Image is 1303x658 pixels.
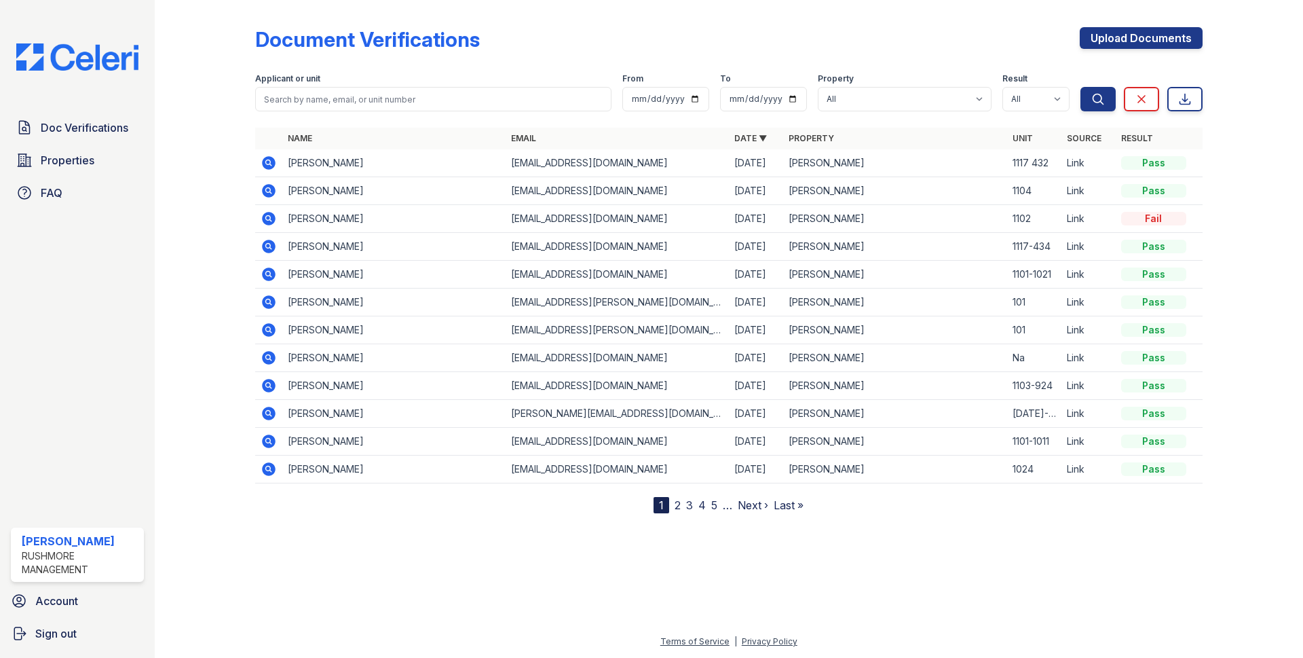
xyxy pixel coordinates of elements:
td: 1101-1021 [1007,261,1061,289]
label: To [720,73,731,84]
div: Pass [1121,351,1186,365]
td: [DATE] [729,344,783,372]
td: Link [1061,289,1116,316]
td: [DATE] [729,372,783,400]
td: 1103-924 [1007,372,1061,400]
div: Pass [1121,407,1186,420]
td: [PERSON_NAME] [282,372,506,400]
td: [PERSON_NAME] [282,233,506,261]
td: Link [1061,261,1116,289]
td: [PERSON_NAME] [783,372,1006,400]
div: [PERSON_NAME] [22,533,138,549]
div: Pass [1121,379,1186,392]
td: [PERSON_NAME] [282,177,506,205]
span: Properties [41,152,94,168]
a: 2 [675,498,681,512]
td: [DATE] [729,428,783,456]
div: Pass [1121,462,1186,476]
td: Link [1061,372,1116,400]
a: Account [5,587,149,615]
td: Link [1061,177,1116,205]
td: [PERSON_NAME] [783,456,1006,483]
a: Sign out [5,620,149,647]
label: Result [1002,73,1027,84]
div: 1 [654,497,669,513]
td: [PERSON_NAME] [783,205,1006,233]
td: [PERSON_NAME] [282,289,506,316]
td: [PERSON_NAME] [282,400,506,428]
a: 4 [698,498,706,512]
a: Last » [774,498,804,512]
td: Link [1061,344,1116,372]
label: From [622,73,643,84]
td: [EMAIL_ADDRESS][DOMAIN_NAME] [506,428,729,456]
td: [EMAIL_ADDRESS][DOMAIN_NAME] [506,233,729,261]
span: Account [35,593,78,609]
td: [PERSON_NAME] [783,261,1006,289]
td: [DATE] [729,233,783,261]
a: Result [1121,133,1153,143]
td: [PERSON_NAME] [282,261,506,289]
td: 1101-1011 [1007,428,1061,456]
td: Link [1061,400,1116,428]
td: [EMAIL_ADDRESS][DOMAIN_NAME] [506,456,729,483]
td: Link [1061,149,1116,177]
td: [PERSON_NAME] [783,149,1006,177]
td: Link [1061,233,1116,261]
td: [PERSON_NAME] [783,428,1006,456]
td: [EMAIL_ADDRESS][DOMAIN_NAME] [506,149,729,177]
td: [PERSON_NAME] [783,233,1006,261]
td: Na [1007,344,1061,372]
td: [PERSON_NAME][EMAIL_ADDRESS][DOMAIN_NAME] [506,400,729,428]
td: [DATE]-[DATE] [1007,400,1061,428]
td: [EMAIL_ADDRESS][DOMAIN_NAME] [506,261,729,289]
td: [PERSON_NAME] [783,316,1006,344]
td: 1024 [1007,456,1061,483]
td: [EMAIL_ADDRESS][PERSON_NAME][DOMAIN_NAME] [506,289,729,316]
span: Sign out [35,625,77,642]
td: [DATE] [729,149,783,177]
td: [PERSON_NAME] [783,289,1006,316]
a: Next › [738,498,768,512]
td: Link [1061,205,1116,233]
a: Email [511,133,536,143]
a: Privacy Policy [742,636,797,646]
a: Terms of Service [660,636,730,646]
td: [EMAIL_ADDRESS][DOMAIN_NAME] [506,344,729,372]
a: Upload Documents [1080,27,1203,49]
div: Pass [1121,268,1186,281]
td: 1117 432 [1007,149,1061,177]
div: Pass [1121,184,1186,198]
td: 1117-434 [1007,233,1061,261]
a: 3 [686,498,693,512]
td: [DATE] [729,177,783,205]
td: [DATE] [729,205,783,233]
td: 1102 [1007,205,1061,233]
div: Pass [1121,156,1186,170]
td: [DATE] [729,316,783,344]
div: Pass [1121,240,1186,253]
div: Document Verifications [255,27,480,52]
td: [DATE] [729,289,783,316]
a: Properties [11,147,144,174]
td: 1104 [1007,177,1061,205]
td: [PERSON_NAME] [282,205,506,233]
span: FAQ [41,185,62,201]
a: FAQ [11,179,144,206]
div: | [734,636,737,646]
div: Pass [1121,323,1186,337]
td: Link [1061,316,1116,344]
div: Rushmore Management [22,549,138,577]
div: Pass [1121,295,1186,309]
a: Source [1067,133,1101,143]
a: Property [789,133,834,143]
td: [PERSON_NAME] [783,400,1006,428]
td: [EMAIL_ADDRESS][DOMAIN_NAME] [506,177,729,205]
input: Search by name, email, or unit number [255,87,611,111]
a: Doc Verifications [11,114,144,141]
td: [DATE] [729,261,783,289]
td: [EMAIL_ADDRESS][DOMAIN_NAME] [506,205,729,233]
td: [PERSON_NAME] [783,344,1006,372]
div: Pass [1121,435,1186,448]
